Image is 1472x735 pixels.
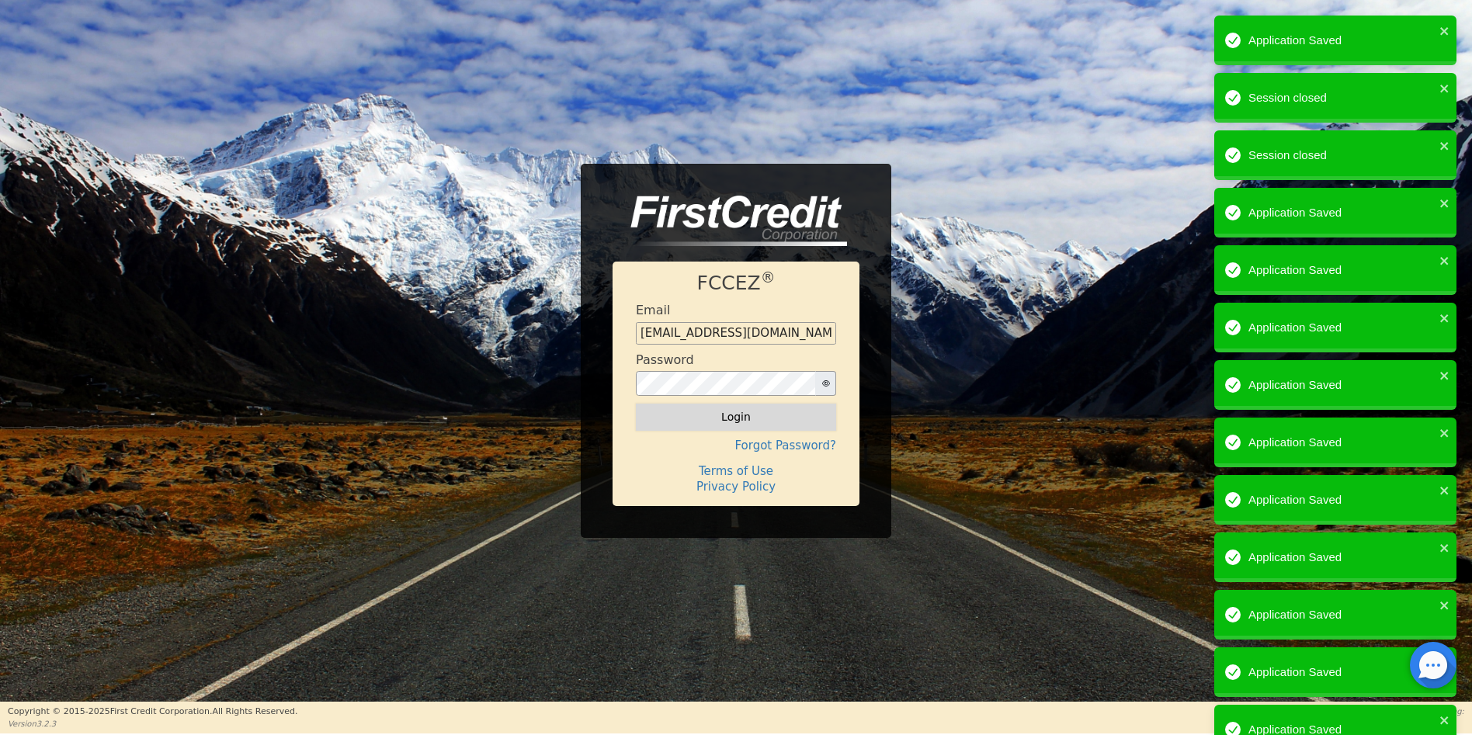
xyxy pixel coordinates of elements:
sup: ® [761,269,776,286]
button: close [1439,22,1450,40]
div: Application Saved [1248,664,1435,681]
p: Version 3.2.3 [8,718,297,730]
button: close [1439,424,1450,442]
button: close [1439,539,1450,556]
button: Login [636,404,836,430]
span: All Rights Reserved. [212,706,297,716]
button: close [1439,366,1450,384]
h4: Email [636,303,670,317]
div: Application Saved [1248,319,1435,337]
div: Application Saved [1248,549,1435,567]
div: Session closed [1248,89,1435,107]
button: close [1439,194,1450,212]
button: close [1439,711,1450,729]
div: Application Saved [1248,204,1435,222]
h4: Terms of Use [636,464,836,478]
button: close [1439,79,1450,97]
p: Copyright © 2015- 2025 First Credit Corporation. [8,706,297,719]
h4: Password [636,352,694,367]
h4: Privacy Policy [636,480,836,494]
button: close [1439,481,1450,499]
input: Enter email [636,322,836,345]
div: Application Saved [1248,491,1435,509]
h1: FCCEZ [636,272,836,295]
div: Application Saved [1248,434,1435,452]
div: Application Saved [1248,606,1435,624]
div: Session closed [1248,147,1435,165]
button: close [1439,596,1450,614]
div: Application Saved [1248,262,1435,279]
div: Application Saved [1248,376,1435,394]
h4: Forgot Password? [636,439,836,452]
img: logo-CMu_cnol.png [613,196,847,247]
button: close [1439,137,1450,154]
button: close [1439,251,1450,269]
div: Application Saved [1248,32,1435,50]
button: close [1439,309,1450,327]
input: password [636,371,816,396]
